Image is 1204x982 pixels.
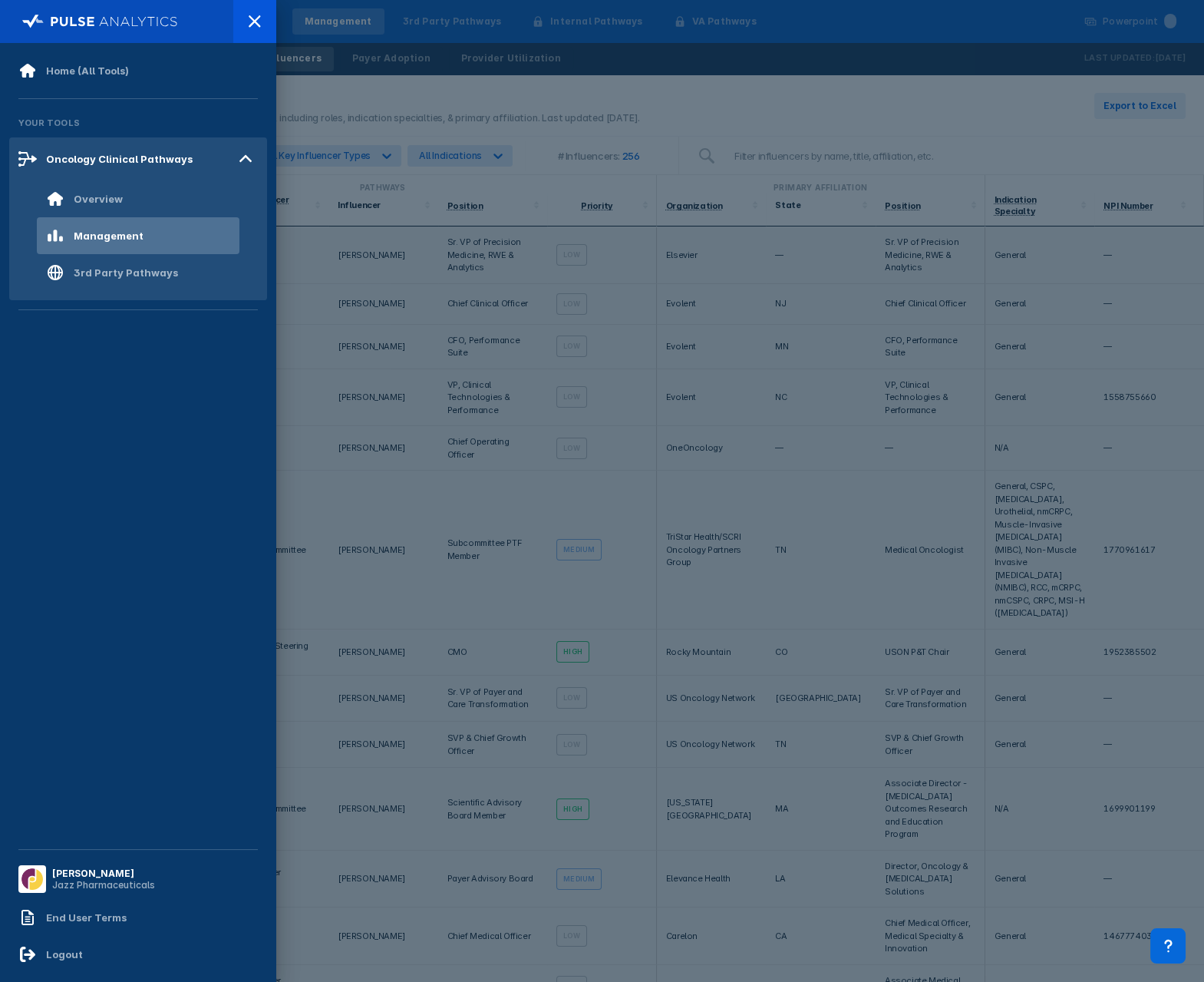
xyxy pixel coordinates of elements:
[52,868,155,879] div: [PERSON_NAME]
[74,230,143,242] div: Management
[9,217,267,254] a: Management
[52,879,155,891] div: Jazz Pharmaceuticals
[9,108,267,137] div: Your Tools
[46,948,83,961] div: Logout
[9,899,267,936] a: End User Terms
[9,52,267,89] a: Home (All Tools)
[46,153,193,165] div: Oncology Clinical Pathways
[74,193,123,205] div: Overview
[21,868,43,890] img: menu button
[22,11,178,32] img: pulse-logo-full-white.svg
[46,64,129,77] div: Home (All Tools)
[74,266,178,279] div: 3rd Party Pathways
[46,911,127,924] div: End User Terms
[9,254,267,291] a: 3rd Party Pathways
[9,180,267,217] a: Overview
